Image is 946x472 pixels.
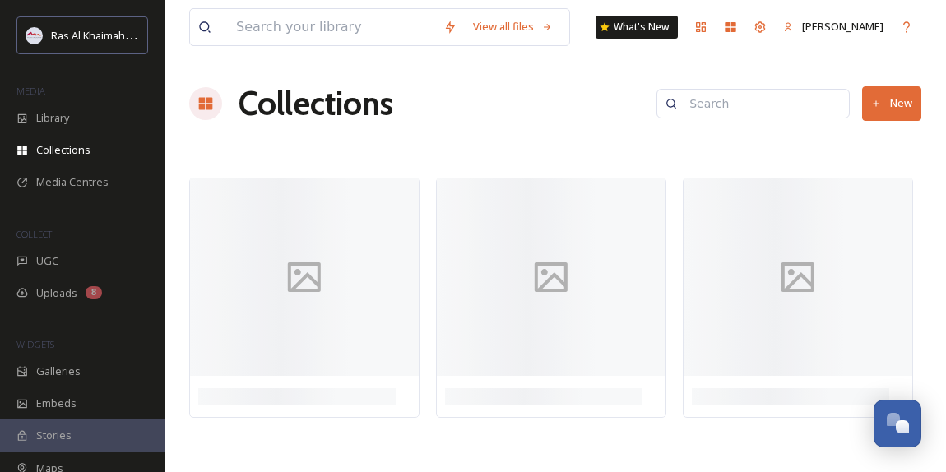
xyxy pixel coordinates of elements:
[874,400,921,447] button: Open Chat
[802,19,883,34] span: [PERSON_NAME]
[36,285,77,301] span: Uploads
[26,27,43,44] img: Logo_RAKTDA_RGB-01.png
[36,363,81,379] span: Galleries
[36,396,77,411] span: Embeds
[775,11,892,43] a: [PERSON_NAME]
[36,428,72,443] span: Stories
[16,338,54,350] span: WIDGETS
[596,16,678,39] a: What's New
[681,87,841,120] input: Search
[228,9,435,45] input: Search your library
[36,142,90,158] span: Collections
[36,174,109,190] span: Media Centres
[465,11,561,43] a: View all files
[862,86,921,120] button: New
[16,85,45,97] span: MEDIA
[86,286,102,299] div: 8
[36,110,69,126] span: Library
[51,27,284,43] span: Ras Al Khaimah Tourism Development Authority
[36,253,58,269] span: UGC
[239,79,393,128] a: Collections
[16,228,52,240] span: COLLECT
